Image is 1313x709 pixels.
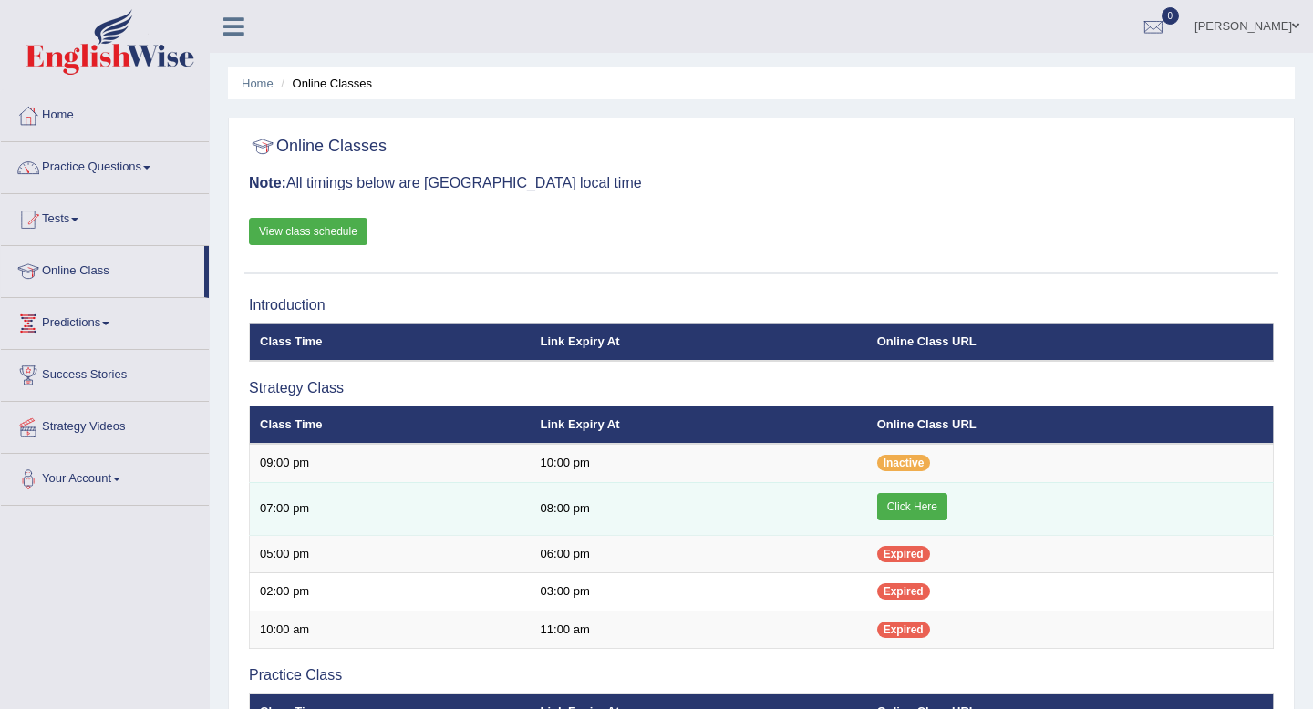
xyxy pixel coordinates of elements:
a: Your Account [1,454,209,499]
a: Predictions [1,298,209,344]
th: Online Class URL [867,406,1274,444]
span: Inactive [877,455,931,471]
td: 02:00 pm [250,573,531,611]
td: 07:00 pm [250,482,531,535]
a: View class schedule [249,218,367,245]
span: 0 [1162,7,1180,25]
a: Home [1,90,209,136]
b: Note: [249,175,286,190]
h3: All timings below are [GEOGRAPHIC_DATA] local time [249,175,1274,191]
a: Click Here [877,493,947,520]
td: 08:00 pm [531,482,867,535]
h3: Strategy Class [249,380,1274,396]
td: 03:00 pm [531,573,867,611]
li: Online Classes [276,75,372,92]
a: Practice Questions [1,142,209,188]
h3: Practice Class [249,667,1274,683]
a: Success Stories [1,350,209,396]
th: Online Class URL [867,323,1274,361]
h2: Online Classes [249,133,387,160]
span: Expired [877,622,930,638]
a: Home [242,77,274,90]
a: Online Class [1,246,204,292]
td: 06:00 pm [531,535,867,573]
a: Strategy Videos [1,402,209,447]
td: 09:00 pm [250,444,531,482]
span: Expired [877,583,930,600]
th: Link Expiry At [531,406,867,444]
h3: Introduction [249,297,1274,313]
td: 10:00 pm [531,444,867,482]
span: Expired [877,546,930,562]
th: Link Expiry At [531,323,867,361]
td: 05:00 pm [250,535,531,573]
td: 11:00 am [531,611,867,649]
th: Class Time [250,406,531,444]
a: Tests [1,194,209,240]
th: Class Time [250,323,531,361]
td: 10:00 am [250,611,531,649]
